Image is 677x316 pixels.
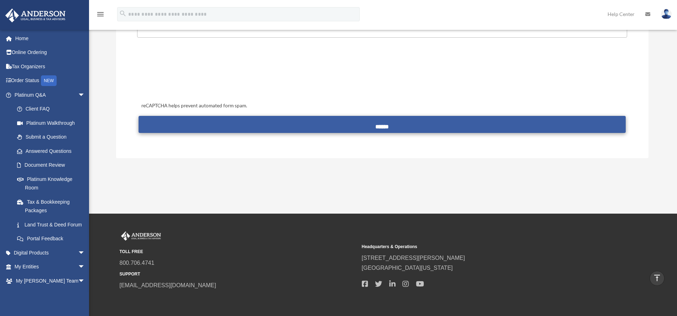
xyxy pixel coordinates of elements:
[96,12,105,18] a: menu
[78,246,92,260] span: arrow_drop_down
[78,88,92,102] span: arrow_drop_down
[3,9,68,22] img: Anderson Advisors Platinum Portal
[5,260,96,274] a: My Entitiesarrow_drop_down
[96,10,105,18] i: menu
[78,260,92,274] span: arrow_drop_down
[10,144,96,158] a: Answered Questions
[10,232,96,246] a: Portal Feedback
[10,102,96,116] a: Client FAQ
[120,271,357,278] small: SUPPORT
[362,255,465,261] a: [STREET_ADDRESS][PERSON_NAME]
[10,116,96,130] a: Platinum Walkthrough
[78,274,92,288] span: arrow_drop_down
[661,9,672,19] img: User Pic
[10,158,96,172] a: Document Review
[650,271,665,286] a: vertical_align_top
[10,130,92,144] a: Submit a Question
[120,282,216,288] a: [EMAIL_ADDRESS][DOMAIN_NAME]
[119,10,127,17] i: search
[5,74,96,88] a: Order StatusNEW
[78,288,92,302] span: arrow_drop_down
[5,274,96,288] a: My [PERSON_NAME] Teamarrow_drop_down
[139,60,248,87] iframe: reCAPTCHA
[120,231,162,241] img: Anderson Advisors Platinum Portal
[5,88,96,102] a: Platinum Q&Aarrow_drop_down
[5,246,96,260] a: Digital Productsarrow_drop_down
[653,274,661,282] i: vertical_align_top
[120,248,357,256] small: TOLL FREE
[5,31,96,45] a: Home
[362,243,599,251] small: Headquarters & Operations
[5,288,96,302] a: My Documentsarrow_drop_down
[10,218,96,232] a: Land Trust & Deed Forum
[362,265,453,271] a: [GEOGRAPHIC_DATA][US_STATE]
[120,260,155,266] a: 800.706.4741
[41,75,57,86] div: NEW
[139,102,625,110] div: reCAPTCHA helps prevent automated form spam.
[5,45,96,60] a: Online Ordering
[10,172,96,195] a: Platinum Knowledge Room
[10,195,96,218] a: Tax & Bookkeeping Packages
[5,59,96,74] a: Tax Organizers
